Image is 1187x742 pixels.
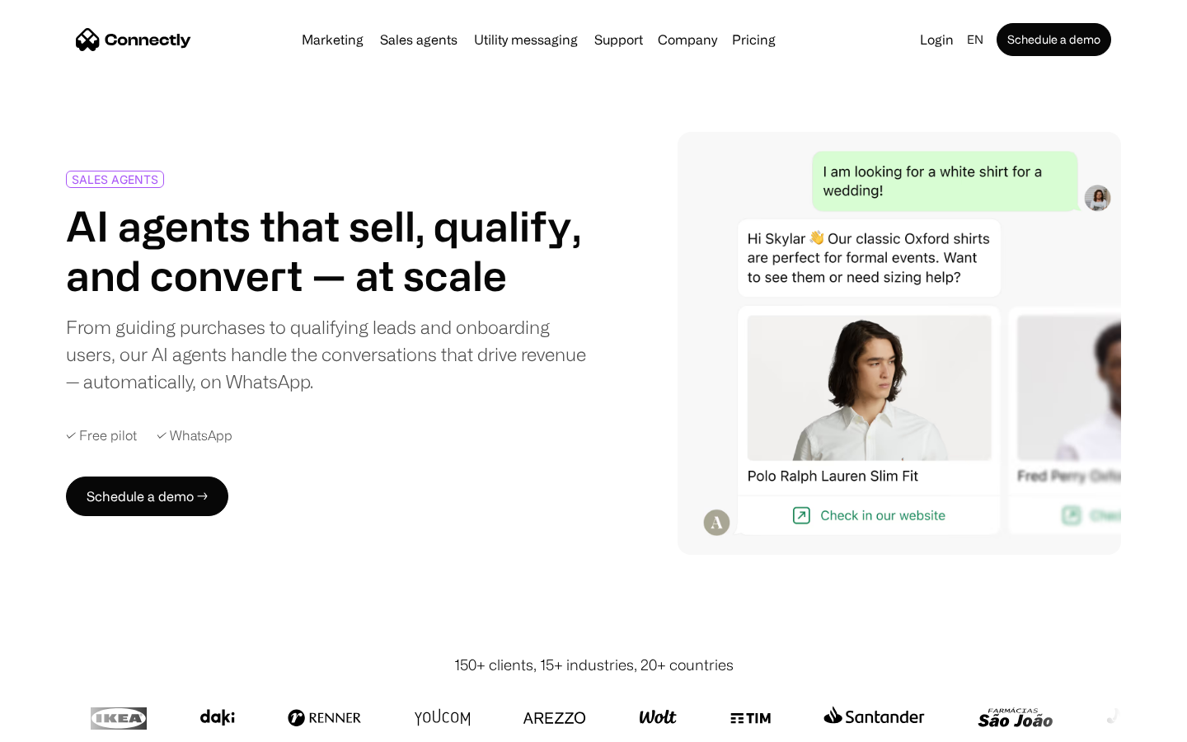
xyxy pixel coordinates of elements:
[295,33,370,46] a: Marketing
[66,313,587,395] div: From guiding purchases to qualifying leads and onboarding users, our AI agents handle the convers...
[373,33,464,46] a: Sales agents
[658,28,717,51] div: Company
[454,654,734,676] div: 150+ clients, 15+ industries, 20+ countries
[66,428,137,444] div: ✓ Free pilot
[76,27,191,52] a: home
[960,28,993,51] div: en
[588,33,650,46] a: Support
[725,33,782,46] a: Pricing
[467,33,584,46] a: Utility messaging
[913,28,960,51] a: Login
[157,428,232,444] div: ✓ WhatsApp
[66,477,228,516] a: Schedule a demo →
[72,173,158,185] div: SALES AGENTS
[967,28,983,51] div: en
[33,713,99,736] ul: Language list
[66,201,587,300] h1: AI agents that sell, qualify, and convert — at scale
[653,28,722,51] div: Company
[997,23,1111,56] a: Schedule a demo
[16,711,99,736] aside: Language selected: English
